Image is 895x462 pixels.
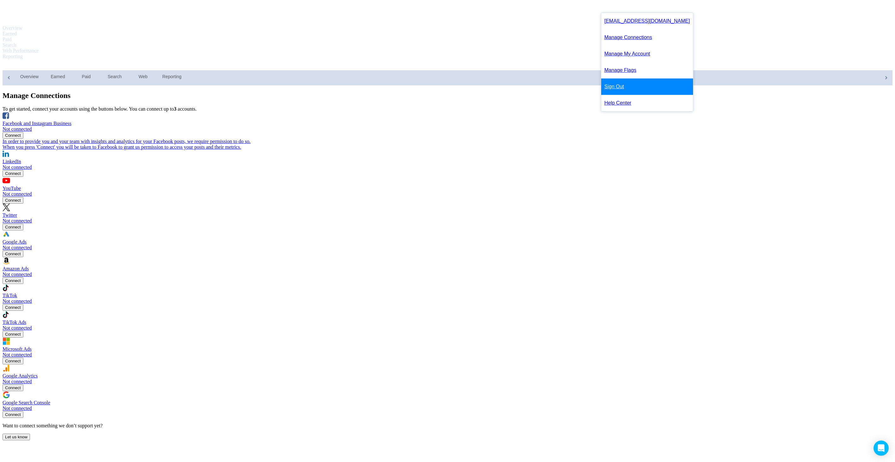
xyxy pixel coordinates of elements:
[874,441,889,456] div: Open Intercom Messenger
[601,62,693,78] a: Manage Flags
[601,78,693,95] a: Log out
[601,95,693,111] a: Help Center
[601,46,693,62] a: Manage My Account
[601,13,693,29] a: [EMAIL_ADDRESS][DOMAIN_NAME]
[601,29,693,46] a: Manage Connections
